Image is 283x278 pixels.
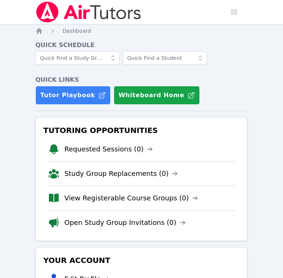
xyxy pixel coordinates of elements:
[64,217,186,228] a: Open Study Group Invitations (0)
[62,27,91,35] a: Dashboard
[35,75,248,84] h4: Quick Links
[35,51,120,65] input: Quick Find a Study Group
[35,27,248,35] nav: Breadcrumb
[123,51,207,65] input: Quick Find a Student
[35,41,248,50] h4: Quick Schedule
[42,254,241,267] h3: Your Account
[35,86,111,105] a: Tutor Playbook
[35,2,142,23] img: Air Tutors
[62,28,91,34] span: Dashboard
[114,86,200,105] button: Whiteboard Home
[42,124,241,137] h3: Tutoring Opportunities
[64,193,198,203] a: View Registerable Course Groups (0)
[64,168,178,179] a: Study Group Replacements (0)
[64,144,153,154] a: Requested Sessions (0)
